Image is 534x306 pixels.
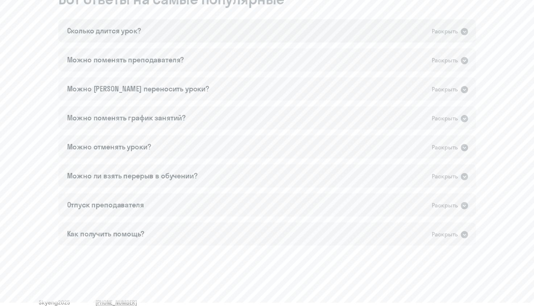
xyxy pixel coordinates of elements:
[432,56,458,65] div: Раскрыть
[67,84,209,94] div: Можно [PERSON_NAME] переносить уроки?
[67,171,198,181] div: Можно ли взять перерыв в обучении?
[67,200,144,210] div: Отпуск преподавателя
[67,55,184,65] div: Можно поменять преподавателя?
[432,143,458,152] div: Раскрыть
[432,172,458,181] div: Раскрыть
[67,26,141,36] div: Сколько длится урок?
[432,230,458,239] div: Раскрыть
[432,114,458,123] div: Раскрыть
[67,113,186,123] div: Можно поменять график занятий?
[432,85,458,94] div: Раскрыть
[67,142,151,152] div: Можно отменять уроки?
[432,201,458,210] div: Раскрыть
[67,229,144,239] div: Как получить помощь?
[432,27,458,36] div: Раскрыть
